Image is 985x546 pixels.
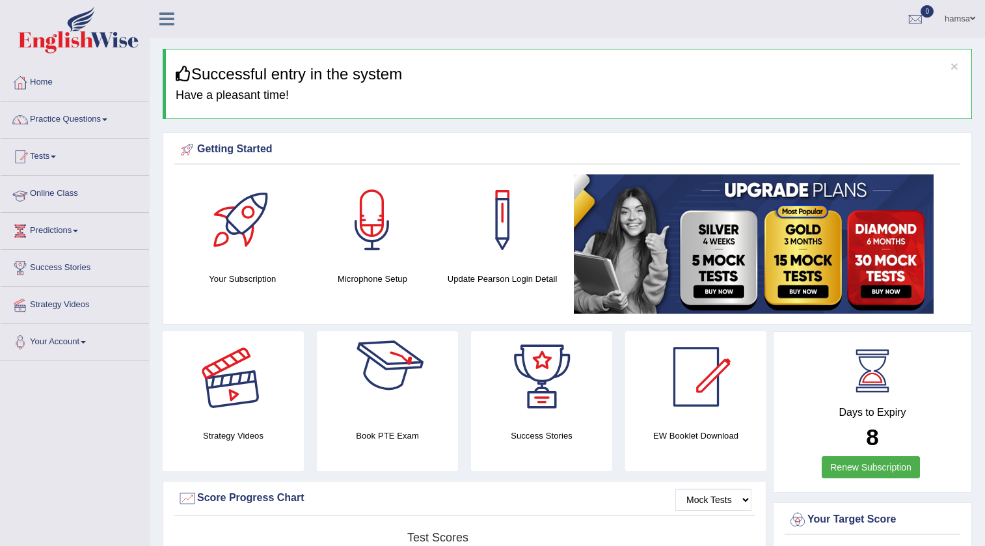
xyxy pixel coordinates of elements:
h4: Strategy Videos [163,429,304,443]
a: Success Stories [1,250,149,282]
h4: Success Stories [471,429,612,443]
a: Online Class [1,176,149,208]
a: Practice Questions [1,102,149,134]
button: × [951,59,958,73]
tspan: Test scores [407,531,468,544]
h4: Update Pearson Login Detail [444,272,561,286]
a: Predictions [1,213,149,245]
a: Strategy Videos [1,287,149,320]
div: Your Target Score [788,510,957,530]
a: Home [1,64,149,97]
h4: Have a pleasant time! [176,89,962,102]
img: small5.jpg [574,174,934,314]
b: 8 [866,424,878,450]
a: Renew Subscription [822,456,920,478]
span: 0 [921,5,934,18]
h4: Your Subscription [184,272,301,286]
div: Score Progress Chart [178,489,751,508]
h4: Days to Expiry [788,407,957,418]
h4: Microphone Setup [314,272,431,286]
a: Tests [1,139,149,171]
a: Your Account [1,324,149,357]
div: Getting Started [178,140,957,159]
h3: Successful entry in the system [176,66,962,83]
h4: Book PTE Exam [317,429,458,443]
h4: EW Booklet Download [625,429,766,443]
